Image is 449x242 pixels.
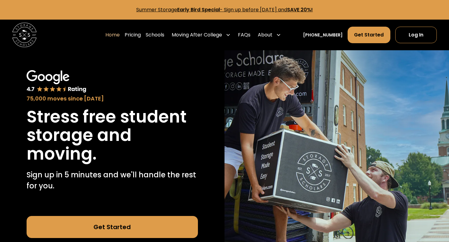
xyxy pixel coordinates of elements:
img: Storage Scholars main logo [12,23,37,47]
a: Pricing [125,26,141,43]
a: Log In [395,27,437,43]
div: Moving After College [172,31,222,39]
strong: SAVE 20%! [287,6,313,13]
a: Schools [146,26,164,43]
a: [PHONE_NUMBER] [303,32,343,38]
div: 75,000 moves since [DATE] [27,94,198,103]
a: Get Started [348,27,390,43]
p: Sign up in 5 minutes and we'll handle the rest for you. [27,169,198,191]
div: Moving After College [169,26,233,43]
strong: Early Bird Special [177,6,220,13]
h1: Stress free student storage and moving. [27,108,198,163]
a: home [12,23,37,47]
div: About [258,31,272,39]
a: FAQs [238,26,250,43]
div: About [255,26,283,43]
img: Google 4.7 star rating [27,70,87,93]
a: Get Started [27,216,198,238]
a: Home [105,26,120,43]
a: Summer StorageEarly Bird Special- Sign up before [DATE] andSAVE 20%! [136,6,313,13]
